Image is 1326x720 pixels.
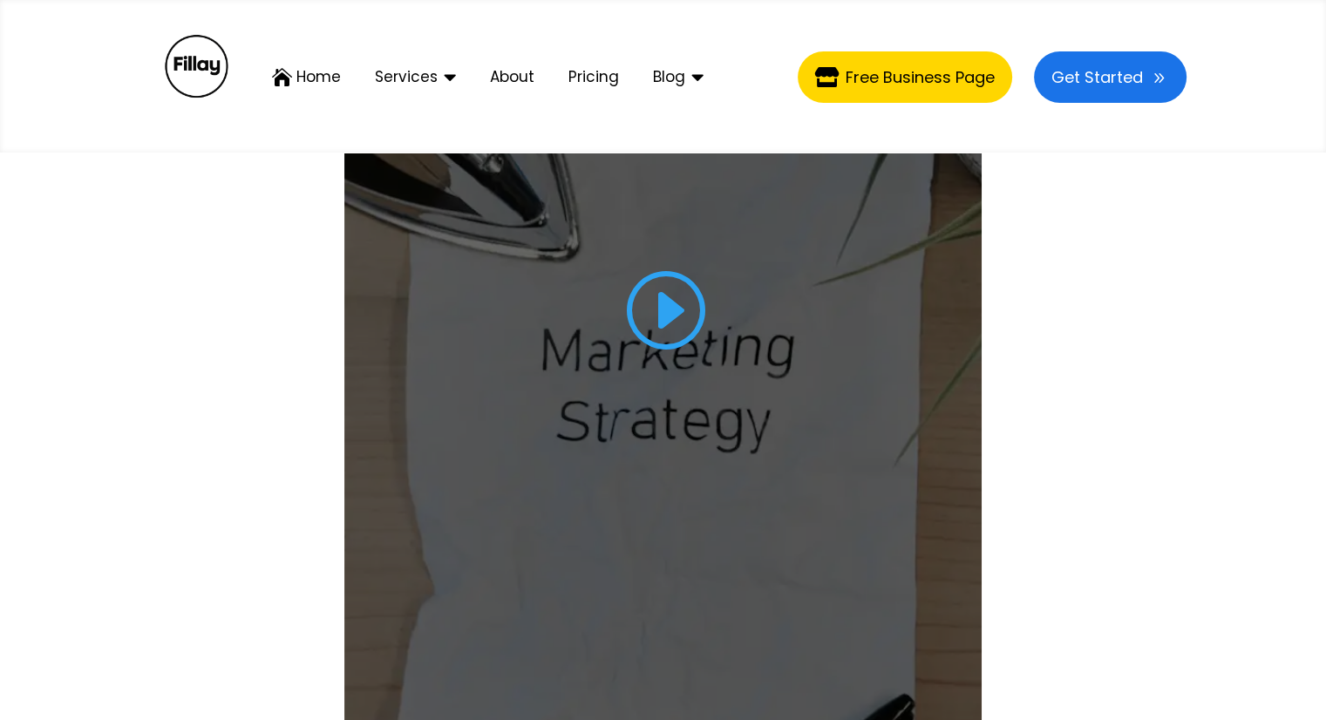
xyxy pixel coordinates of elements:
[263,51,1193,103] nav: DiviMenu
[1034,51,1187,103] a: 9 Icon FontGet Started
[490,70,534,85] span: About
[296,70,341,85] span: Home
[644,58,712,96] a:  Icon FontBlog
[1143,67,1169,87] span: 9 Icon Font
[568,70,619,85] span: Pricing
[481,61,543,93] a: About
[815,67,846,87] span:  Icon Font
[653,70,685,85] span: Blog
[375,70,438,85] span: Services
[846,70,995,85] span: Free Business Page
[263,58,350,96] a:  Icon FontHome
[798,51,1012,103] a:  Icon FontFree Business Page
[560,61,628,93] a: Pricing
[685,67,704,87] span:  Icon Font
[366,58,465,96] a:  Icon FontServices
[1051,70,1143,85] span: Get Started
[272,67,296,87] span:  Icon Font
[438,67,456,87] span:  Icon Font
